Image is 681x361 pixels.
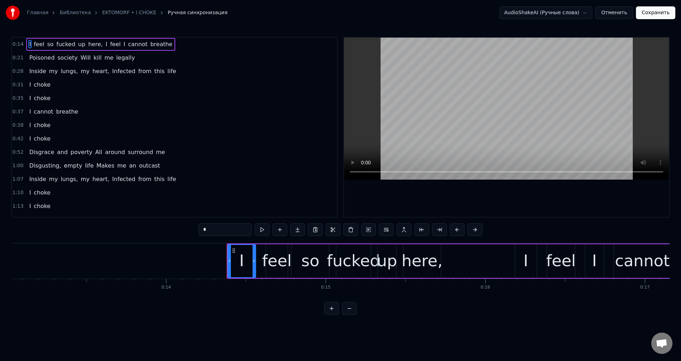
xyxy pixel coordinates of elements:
img: youka [6,6,20,20]
span: 0:38 [12,122,23,129]
span: from [138,67,152,75]
div: feel [262,249,292,273]
span: I [28,40,32,48]
span: 0:28 [12,68,23,75]
span: Disgusting, [28,162,62,170]
span: I [28,215,32,224]
span: breathe [55,108,79,116]
span: from [138,175,152,183]
div: 0:17 [640,285,650,290]
span: empty [63,162,83,170]
span: up [77,40,86,48]
span: me [155,148,166,156]
span: Infected [111,175,136,183]
div: 0:15 [321,285,331,290]
span: so [46,40,54,48]
a: Библиотека [60,9,91,16]
a: Главная [27,9,48,16]
span: poverty [70,148,93,156]
span: surround [127,148,154,156]
span: kill [93,54,103,62]
span: I [28,135,32,143]
span: my [48,67,59,75]
span: Ручная синхронизация [168,9,228,16]
span: I [28,108,32,116]
span: me [104,54,114,62]
span: 0:31 [12,81,23,88]
span: 0:21 [12,54,23,61]
span: I [28,121,32,129]
span: life [167,175,177,183]
span: I [28,202,32,210]
div: I [592,249,597,273]
div: up [377,249,397,273]
span: I [123,40,126,48]
span: outcast [138,162,161,170]
span: heart, [92,175,110,183]
span: 1:16 [12,216,23,223]
span: 1:07 [12,176,23,183]
span: 0:35 [12,95,23,102]
nav: breadcrumb [27,9,227,16]
span: here, [88,40,104,48]
span: 1:13 [12,203,23,210]
span: choke [33,94,51,102]
span: me [116,162,127,170]
span: choke [33,135,51,143]
span: cannot [127,40,148,48]
span: my [80,175,90,183]
span: 1:00 [12,162,23,169]
div: fucked [327,249,380,273]
span: Poisoned [28,54,55,62]
span: breathe [150,40,173,48]
span: lungs, [60,67,78,75]
div: feel [546,249,576,273]
span: cannot [33,108,54,116]
span: my [48,175,59,183]
span: 0:42 [12,135,23,142]
span: 0:52 [12,149,23,156]
div: I [524,249,528,273]
span: cannot [33,215,54,224]
span: I [105,40,108,48]
span: choke [33,202,51,210]
span: this [154,175,165,183]
span: choke [33,188,51,197]
span: my [80,67,90,75]
button: Отменить [595,6,633,19]
span: lungs, [60,175,78,183]
a: EKTOMORF • I CHOKE [102,9,156,16]
div: cannot [615,249,670,273]
div: I [239,249,244,273]
span: this [154,67,165,75]
span: All [94,148,103,156]
button: Сохранить [636,6,675,19]
span: Will [80,54,92,62]
div: 0:13 [2,285,11,290]
span: I [28,188,32,197]
div: 0:16 [481,285,490,290]
span: feel [109,40,121,48]
span: Makes [96,162,115,170]
span: choke [33,81,51,89]
span: Infected [111,67,136,75]
span: I [28,94,32,102]
span: choke [33,121,51,129]
span: heart, [92,67,110,75]
div: Открытый чат [651,333,672,354]
span: 1:10 [12,189,23,196]
span: life [84,162,94,170]
span: breathe [55,215,79,224]
div: so [301,249,320,273]
span: life [167,67,177,75]
div: 0:14 [161,285,171,290]
span: an [128,162,137,170]
span: legally [116,54,136,62]
span: Inside [28,175,47,183]
div: here, [402,249,443,273]
span: 0:14 [12,41,23,48]
span: and [56,148,68,156]
span: fucked [56,40,76,48]
span: 0:37 [12,108,23,115]
span: Inside [28,67,47,75]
